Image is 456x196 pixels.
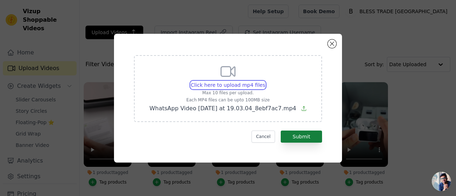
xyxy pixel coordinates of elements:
button: Cancel [252,131,275,143]
span: Click here to upload mp4 files [191,82,265,88]
p: Max 10 files per upload. [149,90,306,96]
span: WhatsApp Video [DATE] at 19.03.04_8ebf7ac7.mp4 [149,105,296,112]
button: Close modal [328,39,336,48]
a: Open chat [432,172,451,191]
button: Submit [281,131,322,143]
p: Each MP4 files can be upto 100MB size [149,97,306,103]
